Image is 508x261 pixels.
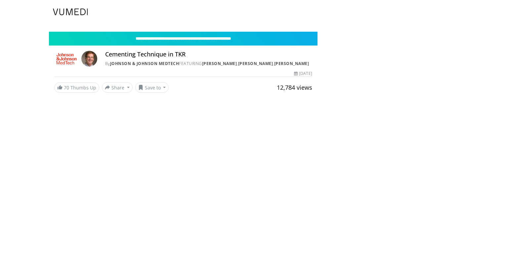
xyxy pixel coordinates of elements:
[54,51,79,67] img: Johnson & Johnson MedTech
[110,61,179,66] a: Johnson & Johnson MedTech
[277,83,312,91] span: 12,784 views
[202,61,237,66] a: [PERSON_NAME]
[102,82,133,93] button: Share
[294,71,312,77] div: [DATE]
[53,9,88,15] img: VuMedi Logo
[54,82,99,93] a: 70 Thumbs Up
[105,51,312,58] h4: Cementing Technique in TKR
[238,61,273,66] a: [PERSON_NAME]
[105,61,312,67] div: By FEATURING , ,
[135,82,169,93] button: Save to
[81,51,97,67] img: Avatar
[64,84,69,91] span: 70
[274,61,309,66] a: [PERSON_NAME]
